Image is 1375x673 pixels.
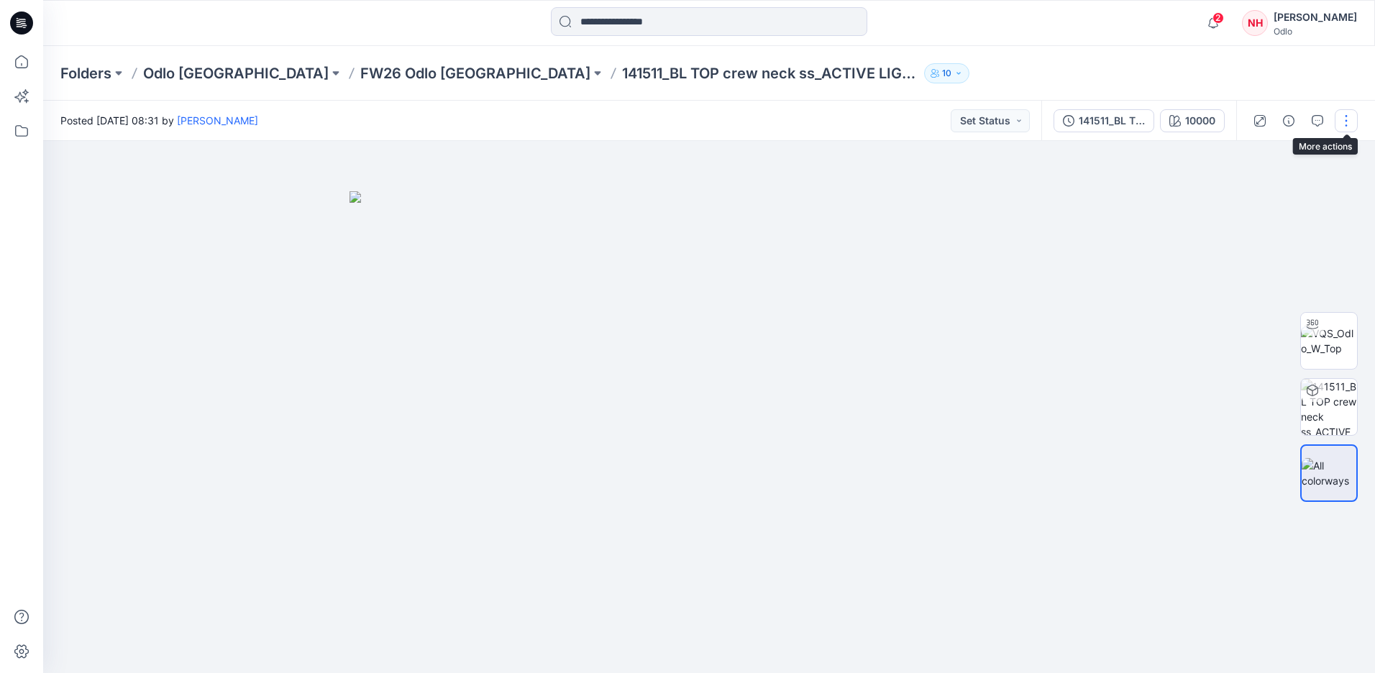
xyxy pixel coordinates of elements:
img: eyJhbGciOiJIUzI1NiIsImtpZCI6IjAiLCJzbHQiOiJzZXMiLCJ0eXAiOiJKV1QifQ.eyJkYXRhIjp7InR5cGUiOiJzdG9yYW... [350,191,1069,673]
span: Posted [DATE] 08:31 by [60,113,258,128]
button: 10 [924,63,969,83]
div: 10000 [1185,113,1215,129]
p: 141511_BL TOP crew neck ss_ACTIVE LIGHT_SMS_3D [622,63,918,83]
button: Details [1277,109,1300,132]
p: 10 [942,65,951,81]
a: FW26 Odlo [GEOGRAPHIC_DATA] [360,63,590,83]
div: Odlo [1274,26,1357,37]
img: 141511_BL TOP crew neck ss_ACTIVE LIGHT_SMS_3D 10000 [1301,379,1357,435]
img: VQS_Odlo_W_Top [1301,326,1357,356]
img: All colorways [1302,458,1356,488]
a: [PERSON_NAME] [177,114,258,127]
button: 141511_BL TOP crew neck ss_ACTIVE LIGHT_SMS_3D [1054,109,1154,132]
button: 10000 [1160,109,1225,132]
span: 2 [1212,12,1224,24]
div: 141511_BL TOP crew neck ss_ACTIVE LIGHT_SMS_3D [1079,113,1145,129]
a: Odlo [GEOGRAPHIC_DATA] [143,63,329,83]
div: [PERSON_NAME] [1274,9,1357,26]
div: NH [1242,10,1268,36]
a: Folders [60,63,111,83]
